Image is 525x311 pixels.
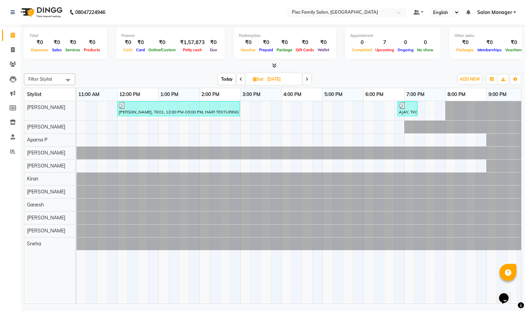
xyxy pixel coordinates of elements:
[134,39,147,46] div: ₹0
[257,48,275,52] span: Prepaid
[208,48,219,52] span: Due
[159,90,180,99] a: 1:00 PM
[75,3,105,22] b: 08047224946
[503,39,524,46] div: ₹0
[27,163,65,169] span: [PERSON_NAME]
[374,39,396,46] div: 7
[207,39,219,46] div: ₹0
[50,39,64,46] div: ₹0
[27,241,41,247] span: Sneha
[239,39,257,46] div: ₹0
[147,48,177,52] span: Online/Custom
[275,39,294,46] div: ₹0
[181,48,204,52] span: Petty cash
[396,48,415,52] span: Ongoing
[27,176,38,182] span: Kiran
[496,284,518,304] iframe: chat widget
[350,33,435,39] div: Appointment
[27,124,65,130] span: [PERSON_NAME]
[27,215,65,221] span: [PERSON_NAME]
[460,77,480,82] span: ADD NEW
[17,3,64,22] img: logo
[275,48,294,52] span: Package
[458,75,482,84] button: ADD NEW
[27,189,65,195] span: [PERSON_NAME]
[396,39,415,46] div: 0
[77,90,101,99] a: 11:00 AM
[487,90,508,99] a: 9:00 PM
[27,91,41,97] span: Stylist
[398,102,417,115] div: AJAY, TK07, 06:50 PM-07:20 PM, [GEOGRAPHIC_DATA] (299) (₹299)
[350,48,374,52] span: Completed
[27,228,65,234] span: [PERSON_NAME]
[446,90,467,99] a: 8:00 PM
[147,39,177,46] div: ₹0
[29,48,50,52] span: Expenses
[364,90,385,99] a: 6:00 PM
[251,77,265,82] span: Sat
[282,90,303,99] a: 4:00 PM
[27,150,65,156] span: [PERSON_NAME]
[121,48,134,52] span: Cash
[294,48,316,52] span: Gift Cards
[265,74,299,84] input: 2024-01-06
[323,90,344,99] a: 5:00 PM
[200,90,221,99] a: 2:00 PM
[241,90,262,99] a: 3:00 PM
[294,39,316,46] div: ₹0
[316,39,331,46] div: ₹0
[27,202,44,208] span: Ganesh
[28,76,52,82] span: Filter Stylist
[50,48,64,52] span: Sales
[503,48,524,52] span: Vouchers
[64,39,82,46] div: ₹0
[477,9,512,16] span: Salon Manager
[27,104,65,110] span: [PERSON_NAME]
[121,33,219,39] div: Finance
[415,39,435,46] div: 0
[415,48,435,52] span: No show
[64,48,82,52] span: Services
[177,39,207,46] div: ₹1,57,873
[82,39,102,46] div: ₹0
[257,39,275,46] div: ₹0
[476,48,503,52] span: Memberships
[374,48,396,52] span: Upcoming
[29,39,50,46] div: ₹0
[27,137,48,143] span: Aparna P
[82,48,102,52] span: Products
[455,48,476,52] span: Packages
[350,39,374,46] div: 0
[118,102,239,115] div: [PERSON_NAME], TK01, 12:00 PM-03:00 PM, HAIR TEXTURING - ELASTIN / [MEDICAL_DATA] (L)
[118,90,142,99] a: 12:00 PM
[134,48,147,52] span: Card
[29,33,102,39] div: Total
[239,33,331,39] div: Redemption
[476,39,503,46] div: ₹0
[316,48,331,52] span: Wallet
[455,39,476,46] div: ₹0
[239,48,257,52] span: Voucher
[405,90,426,99] a: 7:00 PM
[218,74,235,84] span: Today
[121,39,134,46] div: ₹0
